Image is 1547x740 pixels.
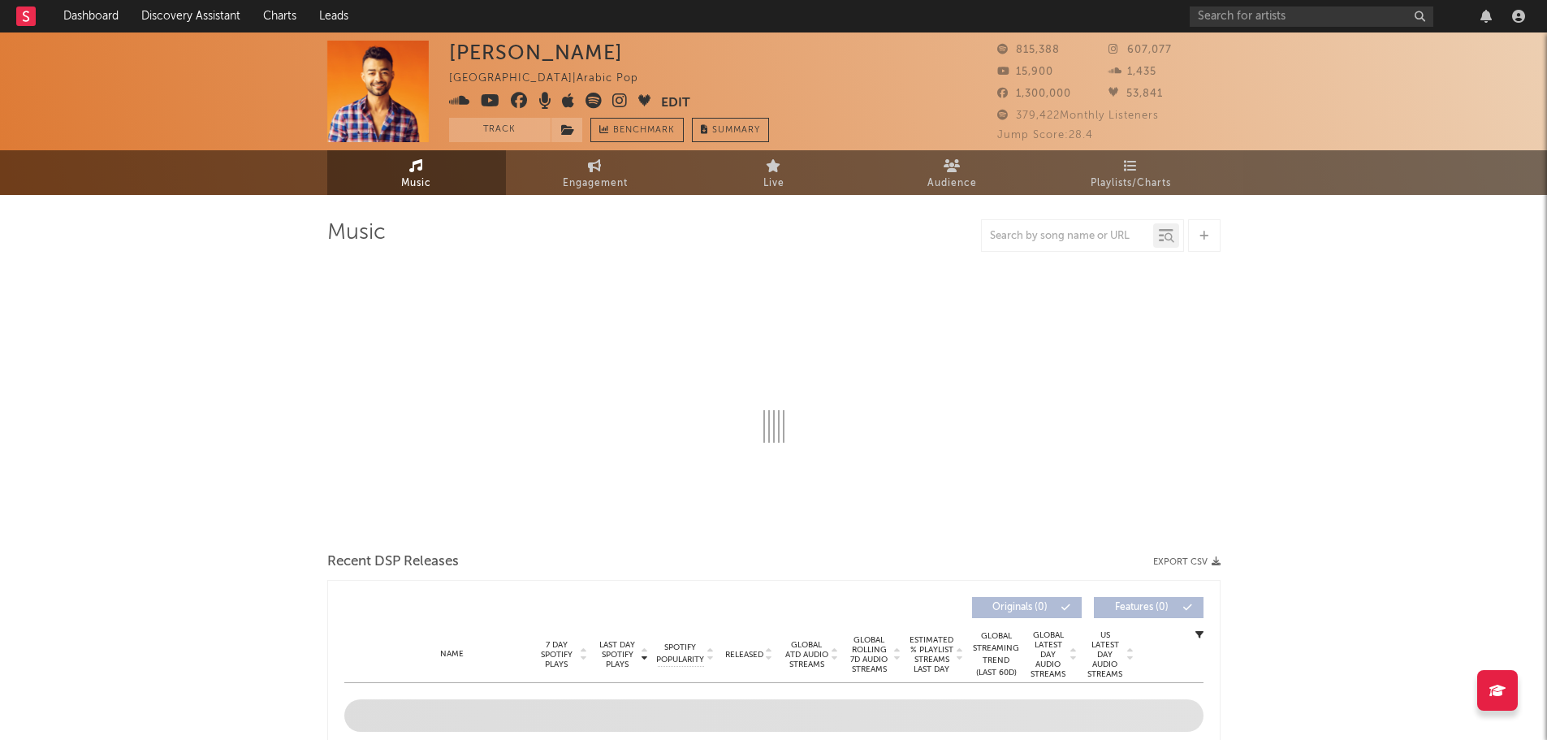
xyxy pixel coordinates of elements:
[327,150,506,195] a: Music
[972,597,1082,618] button: Originals(0)
[1042,150,1221,195] a: Playlists/Charts
[596,640,639,669] span: Last Day Spotify Plays
[613,121,675,141] span: Benchmark
[927,174,977,193] span: Audience
[1108,67,1156,77] span: 1,435
[1029,630,1068,679] span: Global Latest Day Audio Streams
[1086,630,1125,679] span: US Latest Day Audio Streams
[997,45,1060,55] span: 815,388
[997,67,1053,77] span: 15,900
[1153,557,1221,567] button: Export CSV
[661,93,690,113] button: Edit
[1091,174,1171,193] span: Playlists/Charts
[763,174,784,193] span: Live
[449,118,551,142] button: Track
[997,130,1093,141] span: Jump Score: 28.4
[327,552,459,572] span: Recent DSP Releases
[563,174,628,193] span: Engagement
[972,630,1021,679] div: Global Streaming Trend (Last 60D)
[983,603,1057,612] span: Originals ( 0 )
[685,150,863,195] a: Live
[1104,603,1179,612] span: Features ( 0 )
[401,174,431,193] span: Music
[1108,89,1163,99] span: 53,841
[449,41,623,64] div: [PERSON_NAME]
[590,118,684,142] a: Benchmark
[910,635,954,674] span: Estimated % Playlist Streams Last Day
[1108,45,1172,55] span: 607,077
[847,635,892,674] span: Global Rolling 7D Audio Streams
[712,126,760,135] span: Summary
[982,230,1153,243] input: Search by song name or URL
[535,640,578,669] span: 7 Day Spotify Plays
[863,150,1042,195] a: Audience
[997,89,1071,99] span: 1,300,000
[656,642,704,666] span: Spotify Popularity
[784,640,829,669] span: Global ATD Audio Streams
[449,69,657,89] div: [GEOGRAPHIC_DATA] | Arabic Pop
[997,110,1159,121] span: 379,422 Monthly Listeners
[725,650,763,660] span: Released
[377,648,527,660] div: Name
[1094,597,1203,618] button: Features(0)
[1190,6,1433,27] input: Search for artists
[692,118,769,142] button: Summary
[506,150,685,195] a: Engagement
